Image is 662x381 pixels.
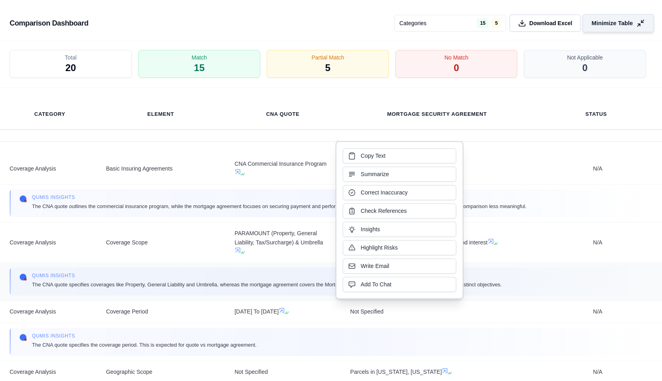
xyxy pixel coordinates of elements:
th: Mortgage Security Agreement [378,105,496,123]
span: N/A [543,238,652,247]
span: Highlight Risks [361,244,398,252]
button: Copy Text [343,148,456,163]
span: CNA Commercial Insurance Program [235,159,331,178]
span: Coverage Analysis [10,238,87,247]
span: The CNA quote specifies coverages like Property, General Liability and Umbrella, whereas the mort... [32,280,502,289]
span: Match [191,54,207,62]
span: 20 [65,62,76,74]
button: Insights [343,222,456,237]
th: Status [576,105,616,123]
button: Correct Inaccuracy [343,185,456,200]
span: The CNA quote specifies the coverage period. This is expected for quote vs mortgage agreement. [32,341,257,349]
span: Not Specified [235,367,331,377]
span: N/A [543,307,652,316]
span: Coverage Period [106,307,215,316]
span: Basic Insuring Agreements [106,164,215,173]
span: Partial Match [311,54,344,62]
span: 0 [582,62,588,74]
span: PARAMOUNT (Property, General Liability, Tax/Surcharge) & Umbrella [235,229,331,256]
span: Coverage Analysis [10,307,87,316]
span: Coverage Analysis [10,367,87,377]
span: Correct Inaccuracy [361,189,407,196]
span: Insights [361,225,380,233]
button: Summarize [343,167,456,182]
button: Write Email [343,258,456,274]
span: The CNA quote outlines the commercial insurance program, while the mortgage agreement focuses on ... [32,202,526,210]
button: Check References [343,203,456,218]
span: 0 [454,62,459,74]
span: N/A [543,164,652,173]
span: Coverage Analysis [10,164,87,173]
span: N/A [543,367,652,377]
span: Check References [361,207,407,215]
button: Highlight Risks [343,240,456,255]
span: 5 [325,62,330,74]
span: Qumis INSIGHTS [32,194,526,200]
th: CNA Quote [257,105,309,123]
h3: Comparison Dashboard [10,16,88,30]
span: Not Applicable [567,54,603,62]
span: Copy Text [361,152,385,160]
span: Total [65,54,77,62]
span: 15 [194,62,205,74]
span: Summarize [361,170,389,178]
span: Write Email [361,262,389,270]
button: Add To Chat [343,277,456,292]
span: Coverage Scope [106,238,215,247]
span: Parcels in [US_STATE], [US_STATE] [350,367,524,377]
span: Geographic Scope [106,367,215,377]
th: Category [25,105,75,123]
th: Element [138,105,184,123]
span: Qumis INSIGHTS [32,272,502,279]
span: [DATE] To [DATE] [235,307,331,316]
span: No Match [445,54,469,62]
span: Add To Chat [361,280,391,288]
span: Qumis INSIGHTS [32,333,257,339]
span: Not Specified [350,307,524,316]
